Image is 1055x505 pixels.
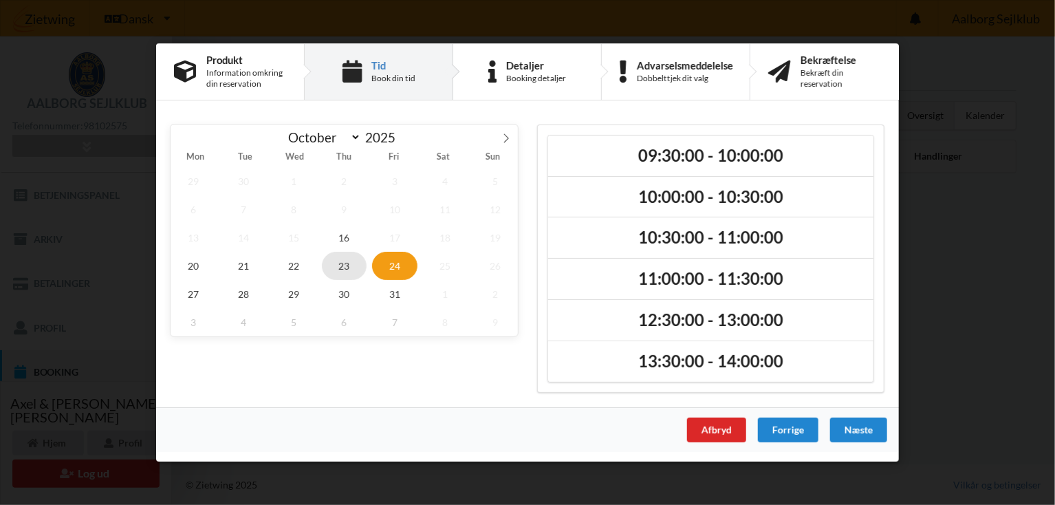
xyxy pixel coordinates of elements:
[472,308,518,336] span: November 9, 2025
[171,153,220,162] span: Mon
[371,73,415,84] div: Book din tid
[221,308,266,336] span: November 4, 2025
[271,167,316,195] span: October 1, 2025
[221,224,266,252] span: October 14, 2025
[372,280,417,308] span: October 31, 2025
[271,252,316,280] span: October 22, 2025
[221,195,266,224] span: October 7, 2025
[830,418,887,442] div: Næste
[322,308,367,336] span: November 6, 2025
[206,54,286,65] div: Produkt
[419,153,468,162] span: Sat
[371,60,415,71] div: Tid
[282,129,362,146] select: Month
[472,195,518,224] span: October 12, 2025
[472,224,518,252] span: October 19, 2025
[372,308,417,336] span: November 7, 2025
[468,153,518,162] span: Sun
[558,227,864,248] h2: 10:30:00 - 11:00:00
[558,351,864,372] h2: 13:30:00 - 14:00:00
[506,73,566,84] div: Booking detaljer
[472,252,518,280] span: October 26, 2025
[221,252,266,280] span: October 21, 2025
[637,73,733,84] div: Dobbelttjek dit valg
[687,418,746,442] div: Afbryd
[558,268,864,290] h2: 11:00:00 - 11:30:00
[171,280,216,308] span: October 27, 2025
[558,145,864,166] h2: 09:30:00 - 10:00:00
[472,280,518,308] span: November 2, 2025
[171,167,216,195] span: September 29, 2025
[171,308,216,336] span: November 3, 2025
[422,280,468,308] span: November 1, 2025
[422,224,468,252] span: October 18, 2025
[271,308,316,336] span: November 5, 2025
[220,153,270,162] span: Tue
[558,310,864,331] h2: 12:30:00 - 13:00:00
[322,224,367,252] span: October 16, 2025
[422,195,468,224] span: October 11, 2025
[758,418,818,442] div: Forrige
[422,167,468,195] span: October 4, 2025
[171,252,216,280] span: October 20, 2025
[271,195,316,224] span: October 8, 2025
[361,129,406,145] input: Year
[322,252,367,280] span: October 23, 2025
[171,224,216,252] span: October 13, 2025
[801,54,881,65] div: Bekræftelse
[319,153,369,162] span: Thu
[322,167,367,195] span: October 2, 2025
[372,252,417,280] span: October 24, 2025
[801,67,881,89] div: Bekræft din reservation
[206,67,286,89] div: Information omkring din reservation
[422,308,468,336] span: November 8, 2025
[372,195,417,224] span: October 10, 2025
[271,280,316,308] span: October 29, 2025
[221,167,266,195] span: September 30, 2025
[369,153,419,162] span: Fri
[558,186,864,208] h2: 10:00:00 - 10:30:00
[506,60,566,71] div: Detaljer
[270,153,319,162] span: Wed
[472,167,518,195] span: October 5, 2025
[422,252,468,280] span: October 25, 2025
[171,195,216,224] span: October 6, 2025
[372,167,417,195] span: October 3, 2025
[637,60,733,71] div: Advarselsmeddelelse
[322,195,367,224] span: October 9, 2025
[322,280,367,308] span: October 30, 2025
[271,224,316,252] span: October 15, 2025
[221,280,266,308] span: October 28, 2025
[372,224,417,252] span: October 17, 2025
